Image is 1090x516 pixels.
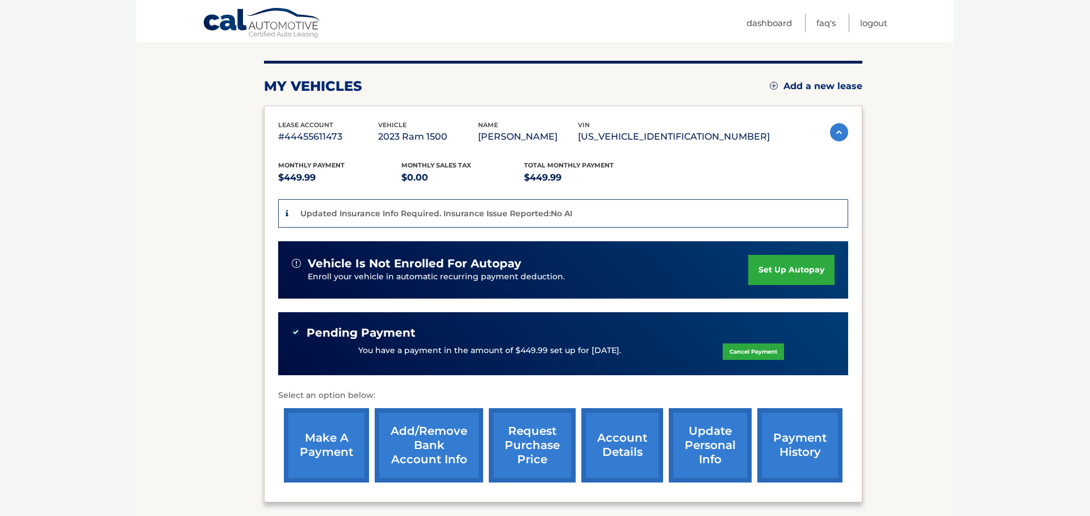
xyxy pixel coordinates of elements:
[669,408,752,483] a: update personal info
[578,121,590,129] span: vin
[292,328,300,336] img: check-green.svg
[401,170,525,186] p: $0.00
[770,81,862,92] a: Add a new lease
[816,14,836,32] a: FAQ's
[378,121,406,129] span: vehicle
[770,82,778,90] img: add.svg
[401,161,471,169] span: Monthly sales Tax
[748,255,835,285] a: set up autopay
[524,161,614,169] span: Total Monthly Payment
[278,170,401,186] p: $449.99
[378,129,478,145] p: 2023 Ram 1500
[300,208,572,219] p: Updated Insurance Info Required. Insurance Issue Reported:No AI
[292,259,301,268] img: alert-white.svg
[581,408,663,483] a: account details
[860,14,887,32] a: Logout
[278,161,345,169] span: Monthly Payment
[578,129,770,145] p: [US_VEHICLE_IDENTIFICATION_NUMBER]
[723,343,784,360] a: Cancel Payment
[830,123,848,141] img: accordion-active.svg
[278,129,378,145] p: #44455611473
[278,121,333,129] span: lease account
[524,170,647,186] p: $449.99
[757,408,842,483] a: payment history
[478,121,498,129] span: name
[264,78,362,95] h2: my vehicles
[747,14,792,32] a: Dashboard
[308,271,748,283] p: Enroll your vehicle in automatic recurring payment deduction.
[307,326,416,340] span: Pending Payment
[478,129,578,145] p: [PERSON_NAME]
[203,7,322,40] a: Cal Automotive
[375,408,483,483] a: Add/Remove bank account info
[308,257,521,271] span: vehicle is not enrolled for autopay
[284,408,369,483] a: make a payment
[358,345,621,357] p: You have a payment in the amount of $449.99 set up for [DATE].
[278,389,848,402] p: Select an option below:
[489,408,576,483] a: request purchase price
